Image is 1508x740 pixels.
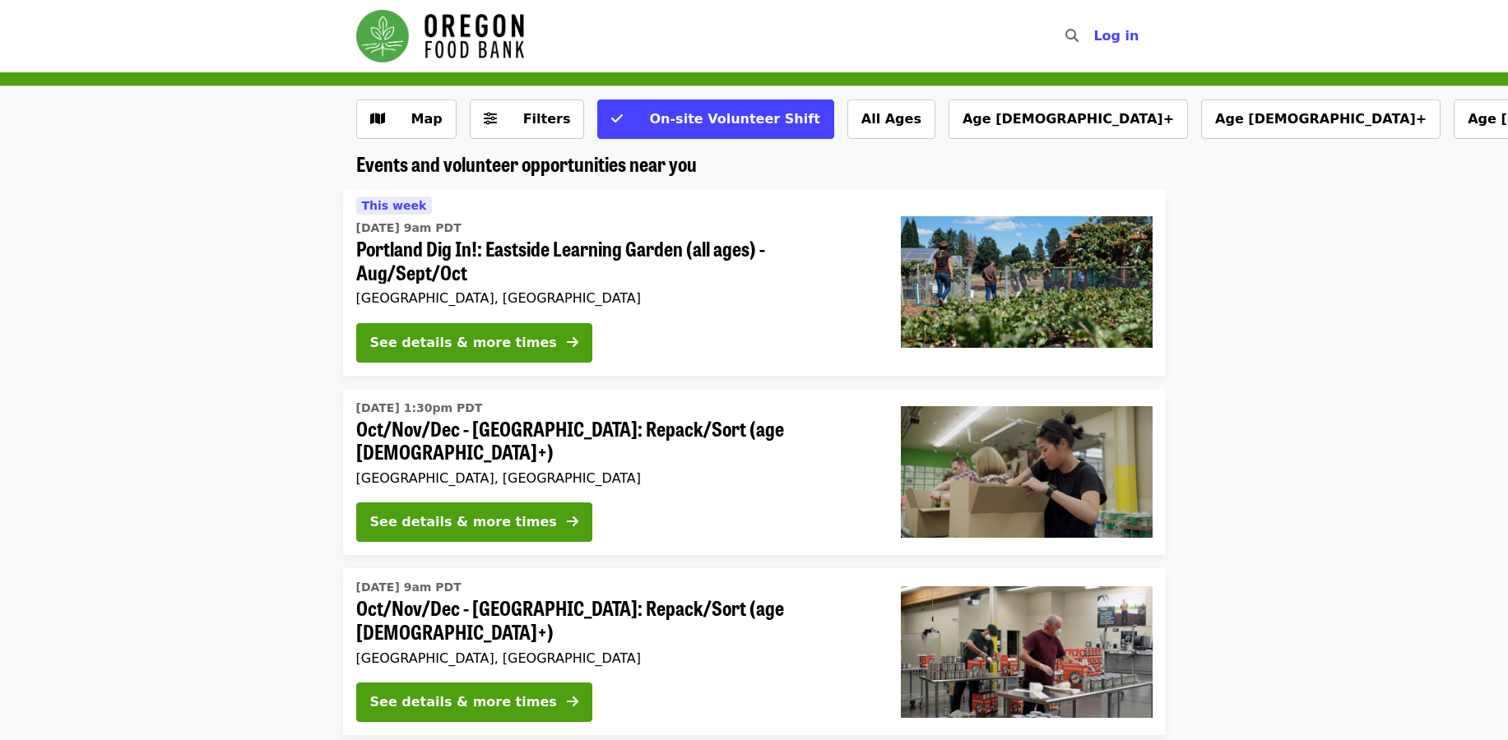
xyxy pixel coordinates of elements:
time: [DATE] 9am PDT [356,579,462,596]
img: Oregon Food Bank - Home [356,10,524,62]
span: Log in [1093,28,1139,44]
i: search icon [1065,28,1079,44]
img: Portland Dig In!: Eastside Learning Garden (all ages) - Aug/Sept/Oct organized by Oregon Food Bank [901,216,1153,348]
img: Oct/Nov/Dec - Portland: Repack/Sort (age 8+) organized by Oregon Food Bank [901,406,1153,538]
button: See details & more times [356,682,592,722]
i: arrow-right icon [567,335,578,350]
span: Map [411,111,443,127]
button: Show map view [356,99,457,139]
time: [DATE] 9am PDT [356,220,462,237]
span: On-site Volunteer Shift [649,111,819,127]
button: Log in [1080,20,1152,53]
span: Events and volunteer opportunities near you [356,149,697,178]
i: map icon [370,111,385,127]
span: Filters [523,111,571,127]
a: See details for "Oct/Nov/Dec - Portland: Repack/Sort (age 16+)" [343,568,1166,735]
button: Age [DEMOGRAPHIC_DATA]+ [949,99,1188,139]
div: See details & more times [370,333,557,353]
time: [DATE] 1:30pm PDT [356,400,483,417]
a: See details for "Portland Dig In!: Eastside Learning Garden (all ages) - Aug/Sept/Oct" [343,189,1166,376]
img: Oct/Nov/Dec - Portland: Repack/Sort (age 16+) organized by Oregon Food Bank [901,586,1153,718]
span: Portland Dig In!: Eastside Learning Garden (all ages) - Aug/Sept/Oct [356,237,875,284]
i: check icon [611,111,623,127]
span: Oct/Nov/Dec - [GEOGRAPHIC_DATA]: Repack/Sort (age [DEMOGRAPHIC_DATA]+) [356,417,875,465]
button: See details & more times [356,502,592,542]
i: sliders-h icon [484,111,497,127]
div: See details & more times [370,692,557,712]
span: Oct/Nov/Dec - [GEOGRAPHIC_DATA]: Repack/Sort (age [DEMOGRAPHIC_DATA]+) [356,596,875,644]
button: All Ages [847,99,935,139]
div: [GEOGRAPHIC_DATA], [GEOGRAPHIC_DATA] [356,290,875,306]
i: arrow-right icon [567,694,578,710]
input: Search [1088,16,1102,56]
i: arrow-right icon [567,514,578,530]
span: This week [362,199,427,212]
button: On-site Volunteer Shift [597,99,833,139]
div: See details & more times [370,512,557,532]
button: Age [DEMOGRAPHIC_DATA]+ [1201,99,1441,139]
a: See details for "Oct/Nov/Dec - Portland: Repack/Sort (age 8+)" [343,389,1166,556]
button: Filters (0 selected) [470,99,585,139]
button: See details & more times [356,323,592,363]
div: [GEOGRAPHIC_DATA], [GEOGRAPHIC_DATA] [356,650,875,666]
div: [GEOGRAPHIC_DATA], [GEOGRAPHIC_DATA] [356,470,875,486]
